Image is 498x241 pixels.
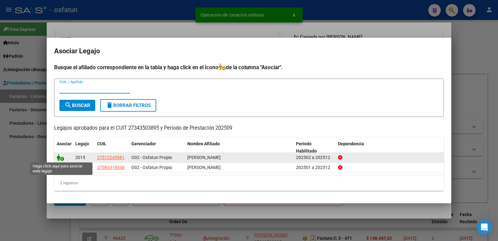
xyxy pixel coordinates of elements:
[64,103,90,108] span: Buscar
[95,137,129,158] datatable-header-cell: CUIL
[64,101,72,109] mat-icon: search
[75,141,89,146] span: Legajo
[294,137,336,158] datatable-header-cell: Periodo Habilitado
[187,141,220,146] span: Nombre Afiliado
[106,103,151,108] span: Borrar Filtros
[75,155,85,160] span: 2015
[187,165,221,170] span: OLIVARES DELFINA
[131,155,172,160] span: O02 - Osfatun Propio
[97,155,125,160] span: 27512245981
[187,155,221,160] span: OLIVARES SOLANA
[59,100,95,111] button: Buscar
[54,45,444,57] h2: Asociar Legajo
[131,165,172,170] span: O02 - Osfatun Propio
[129,137,185,158] datatable-header-cell: Gerenciador
[185,137,294,158] datatable-header-cell: Nombre Afiliado
[54,63,444,71] h4: Busque el afiliado correspondiente en la tabla y haga click en el ícono de la columna "Asociar".
[106,101,113,109] mat-icon: delete
[477,220,492,235] div: Open Intercom Messenger
[336,137,444,158] datatable-header-cell: Dependencia
[54,137,73,158] datatable-header-cell: Asociar
[100,99,156,112] button: Borrar Filtros
[296,154,333,161] div: 202502 a 202512
[131,141,156,146] span: Gerenciador
[97,141,106,146] span: CUIL
[54,175,444,191] div: 2 registros
[97,165,125,170] span: 27583318548
[54,124,444,132] p: Legajos aprobados para el CUIT 27343503895 y Período de Prestación 202509
[296,141,317,153] span: Periodo Habilitado
[57,141,72,146] span: Asociar
[75,165,85,170] span: 1954
[73,137,95,158] datatable-header-cell: Legajo
[338,141,364,146] span: Dependencia
[296,164,333,171] div: 202501 a 202512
